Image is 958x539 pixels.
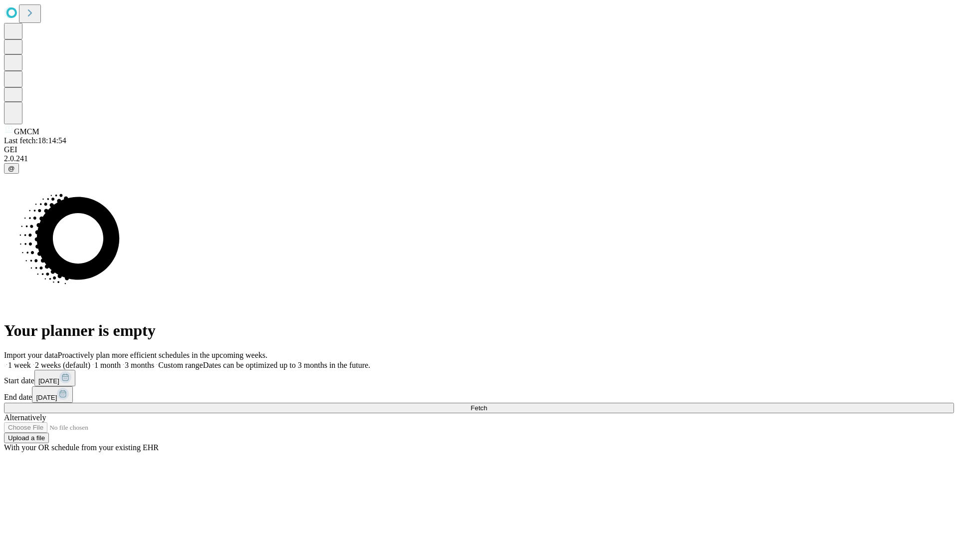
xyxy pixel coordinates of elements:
[4,351,58,359] span: Import your data
[4,163,19,174] button: @
[471,404,487,412] span: Fetch
[4,433,49,443] button: Upload a file
[158,361,203,369] span: Custom range
[8,165,15,172] span: @
[58,351,267,359] span: Proactively plan more efficient schedules in the upcoming weeks.
[4,321,954,340] h1: Your planner is empty
[4,370,954,386] div: Start date
[36,394,57,401] span: [DATE]
[94,361,121,369] span: 1 month
[4,443,159,452] span: With your OR schedule from your existing EHR
[4,386,954,403] div: End date
[38,377,59,385] span: [DATE]
[32,386,73,403] button: [DATE]
[4,413,46,422] span: Alternatively
[4,145,954,154] div: GEI
[4,154,954,163] div: 2.0.241
[203,361,370,369] span: Dates can be optimized up to 3 months in the future.
[4,403,954,413] button: Fetch
[14,127,39,136] span: GMCM
[34,370,75,386] button: [DATE]
[8,361,31,369] span: 1 week
[4,136,66,145] span: Last fetch: 18:14:54
[35,361,90,369] span: 2 weeks (default)
[125,361,154,369] span: 3 months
